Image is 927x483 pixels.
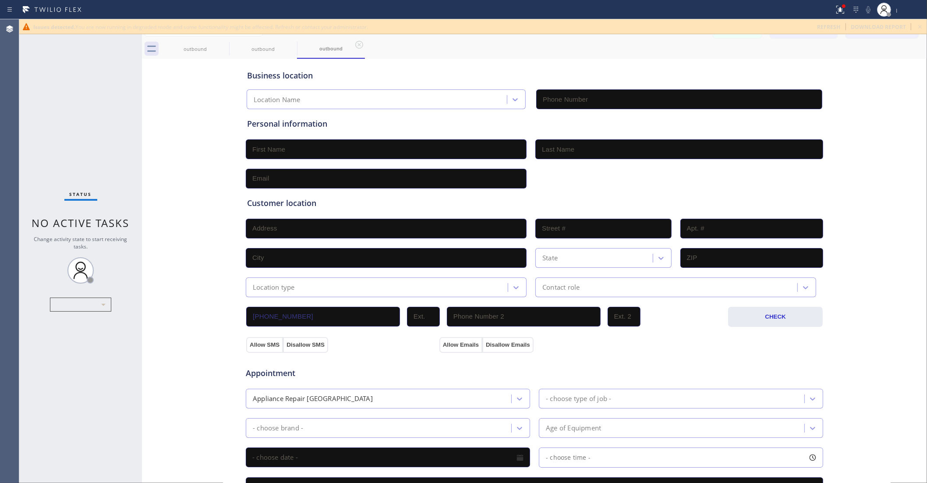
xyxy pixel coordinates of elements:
div: Customer location [247,197,822,209]
div: Appliance Repair [GEOGRAPHIC_DATA] [253,394,373,404]
div: outbound [298,45,364,52]
input: Phone Number [246,307,400,327]
div: Location Name [254,95,301,105]
input: Address [246,219,527,238]
div: - choose type of job - [546,394,611,404]
div: outbound [162,46,228,52]
div: Business location [247,70,822,82]
span: | [895,7,898,13]
span: Status [70,191,92,197]
input: Ext. [407,307,440,327]
input: - choose date - [246,447,530,467]
input: Email [246,169,527,188]
div: State [542,253,558,263]
div: Location type [253,282,295,292]
input: Last Name [535,139,823,159]
div: Contact role [542,282,580,292]
button: CHECK [728,307,823,327]
div: You are now running in degraded mode and some functionality might be affected. Refresh or contact... [33,23,810,31]
input: First Name [246,139,527,159]
button: Mute [862,4,874,16]
input: ZIP [680,248,824,268]
div: Personal information [247,118,822,130]
button: Allow Emails [439,337,482,353]
button: Disallow SMS [283,337,328,353]
div: outbound [230,46,296,52]
input: Street # [535,219,672,238]
div: Age of Equipment [546,423,601,433]
div: - choose brand - [253,423,303,433]
span: No active tasks [32,216,130,230]
span: - choose time - [546,453,591,462]
input: Ext. 2 [608,307,640,327]
input: Phone Number 2 [447,307,601,327]
button: Allow SMS [246,337,283,353]
input: Phone Number [536,89,822,109]
input: City [246,248,527,268]
span: Change activity state to start receiving tasks. [34,235,127,250]
input: Apt. # [680,219,824,238]
span: Appointment [246,367,437,379]
span: download report [851,23,906,31]
button: Disallow Emails [482,337,534,353]
div: ​ [50,298,111,312]
b: Issues detected. [33,23,75,31]
span: refresh [817,23,840,31]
